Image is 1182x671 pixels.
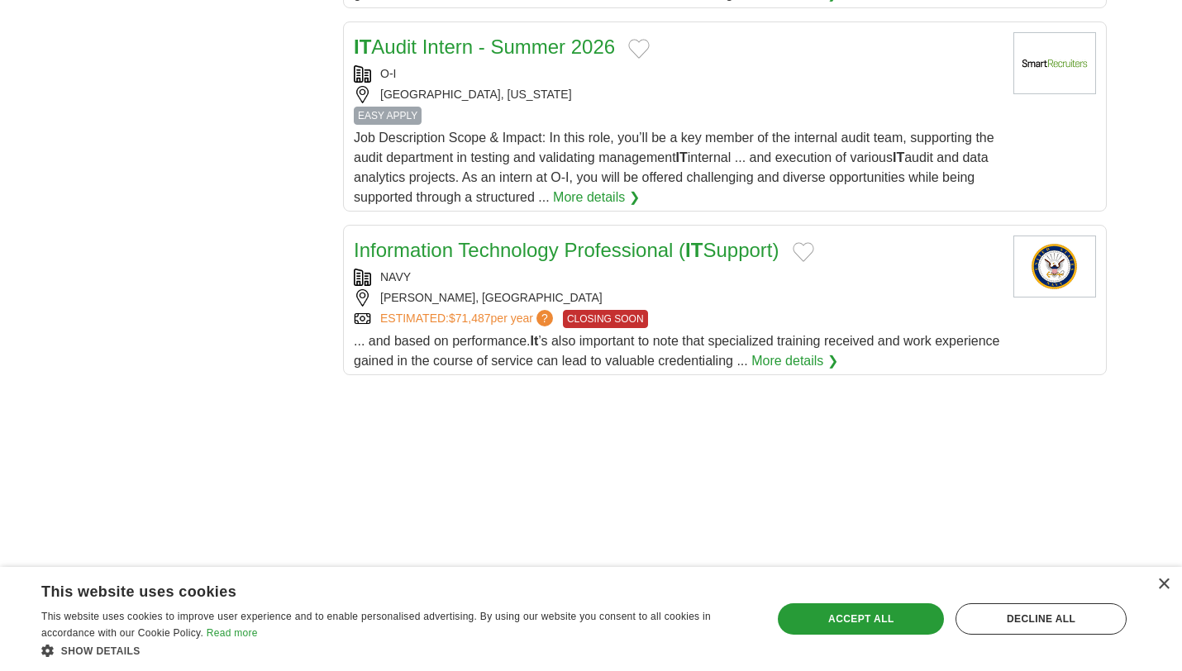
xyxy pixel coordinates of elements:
[536,310,553,326] span: ?
[1013,236,1096,297] img: U.S. Navy logo
[793,242,814,262] button: Add to favorite jobs
[41,577,709,602] div: This website uses cookies
[530,334,538,348] strong: It
[380,310,556,328] a: ESTIMATED:$71,487per year?
[354,36,371,58] strong: IT
[354,86,1000,103] div: [GEOGRAPHIC_DATA], [US_STATE]
[563,310,648,328] span: CLOSING SOON
[61,645,141,657] span: Show details
[893,150,904,164] strong: IT
[685,239,703,261] strong: IT
[354,289,1000,307] div: [PERSON_NAME], [GEOGRAPHIC_DATA]
[380,270,411,283] a: NAVY
[1157,578,1170,591] div: Close
[354,334,1000,368] span: ... and based on performance. ’s also important to note that specialized training received and wo...
[449,312,491,325] span: $71,487
[354,36,615,58] a: ITAudit Intern - Summer 2026
[41,642,751,659] div: Show details
[751,351,838,371] a: More details ❯
[628,39,650,59] button: Add to favorite jobs
[354,107,422,125] span: EASY APPLY
[676,150,688,164] strong: IT
[553,188,640,207] a: More details ❯
[207,627,258,639] a: Read more, opens a new window
[778,603,944,635] div: Accept all
[956,603,1127,635] div: Decline all
[41,611,711,639] span: This website uses cookies to improve user experience and to enable personalised advertising. By u...
[1013,32,1096,94] img: Company logo
[354,131,994,204] span: Job Description Scope & Impact: In this role, you’ll be a key member of the internal audit team, ...
[354,239,779,261] a: Information Technology Professional (ITSupport)
[354,65,1000,83] div: O-I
